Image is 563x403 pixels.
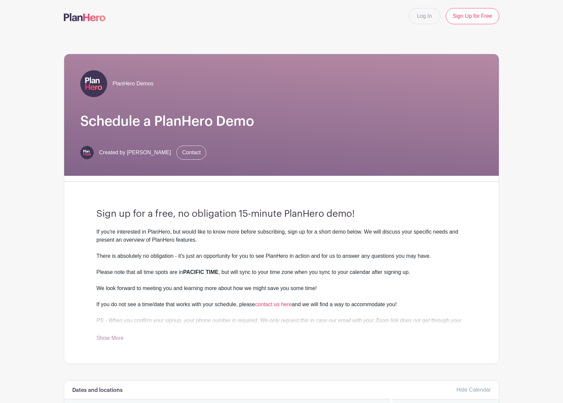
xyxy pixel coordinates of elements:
a: Show More [96,335,124,344]
h1: Schedule a PlanHero Demo [80,113,483,129]
a: Log In [408,8,440,24]
img: PH-Logo-Circle-Centered-Purple.jpg [80,146,94,159]
a: Sign Up for Free [446,8,499,24]
div: If you're interested in PlanHero, but would like to know more before subscribing, sign up for a s... [96,228,467,333]
a: Hide Calendar [457,387,491,393]
em: PS - When you confirm your signup, your phone number is required. We only request this in case ou... [96,318,461,331]
strong: PACIFIC TIME [183,269,218,275]
h6: Dates and locations [72,387,123,394]
img: logo-507f7623f17ff9eddc593b1ce0a138ce2505c220e1c5a4e2b4648c50719b7d32.svg [64,13,105,21]
a: contact us here [255,301,292,307]
a: Contact [176,146,206,160]
h3: Sign up for a free, no obligation 15-minute PlanHero demo! [96,208,467,220]
span: PlanHero Demos [113,80,154,88]
img: PH-Logo-Square-Centered-Purple.jpg [80,70,107,97]
span: Created by [PERSON_NAME] [99,149,171,157]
